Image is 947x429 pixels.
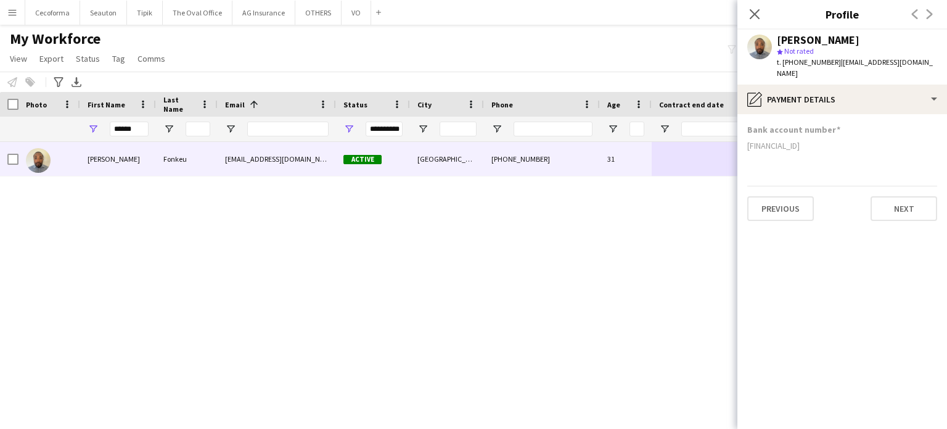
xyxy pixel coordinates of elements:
[26,100,47,109] span: Photo
[10,53,27,64] span: View
[343,123,355,135] button: Open Filter Menu
[747,196,814,221] button: Previous
[69,75,84,90] app-action-btn: Export XLSX
[681,122,768,136] input: Contract end date Filter Input
[417,100,432,109] span: City
[737,85,947,114] div: Payment details
[600,142,652,176] div: 31
[5,51,32,67] a: View
[127,1,163,25] button: Tipik
[491,100,513,109] span: Phone
[80,142,156,176] div: [PERSON_NAME]
[10,30,100,48] span: My Workforce
[342,1,371,25] button: VO
[80,1,127,25] button: Seauton
[440,122,477,136] input: City Filter Input
[133,51,170,67] a: Comms
[659,100,724,109] span: Contract end date
[417,123,428,135] button: Open Filter Menu
[26,148,51,173] img: Arnold Elad Fonkeu
[514,122,592,136] input: Phone Filter Input
[88,123,99,135] button: Open Filter Menu
[871,196,937,221] button: Next
[35,51,68,67] a: Export
[218,142,336,176] div: [EMAIL_ADDRESS][DOMAIN_NAME]
[163,95,195,114] span: Last Name
[232,1,295,25] button: AG Insurance
[137,53,165,64] span: Comms
[777,57,933,78] span: | [EMAIL_ADDRESS][DOMAIN_NAME]
[247,122,329,136] input: Email Filter Input
[112,53,125,64] span: Tag
[163,1,232,25] button: The Oval Office
[25,1,80,25] button: Cecoforma
[607,123,618,135] button: Open Filter Menu
[784,46,814,56] span: Not rated
[607,100,620,109] span: Age
[110,122,149,136] input: First Name Filter Input
[343,155,382,164] span: Active
[225,100,245,109] span: Email
[491,123,502,135] button: Open Filter Menu
[777,57,841,67] span: t. [PHONE_NUMBER]
[737,6,947,22] h3: Profile
[88,100,125,109] span: First Name
[343,100,367,109] span: Status
[659,123,670,135] button: Open Filter Menu
[186,122,210,136] input: Last Name Filter Input
[156,142,218,176] div: Fonkeu
[76,53,100,64] span: Status
[484,142,600,176] div: [PHONE_NUMBER]
[777,35,859,46] div: [PERSON_NAME]
[747,124,840,135] h3: Bank account number
[39,53,64,64] span: Export
[747,140,937,151] div: [FINANCIAL_ID]
[410,142,484,176] div: [GEOGRAPHIC_DATA]
[51,75,66,90] app-action-btn: Advanced filters
[71,51,105,67] a: Status
[295,1,342,25] button: OTHERS
[629,122,644,136] input: Age Filter Input
[163,123,174,135] button: Open Filter Menu
[225,123,236,135] button: Open Filter Menu
[107,51,130,67] a: Tag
